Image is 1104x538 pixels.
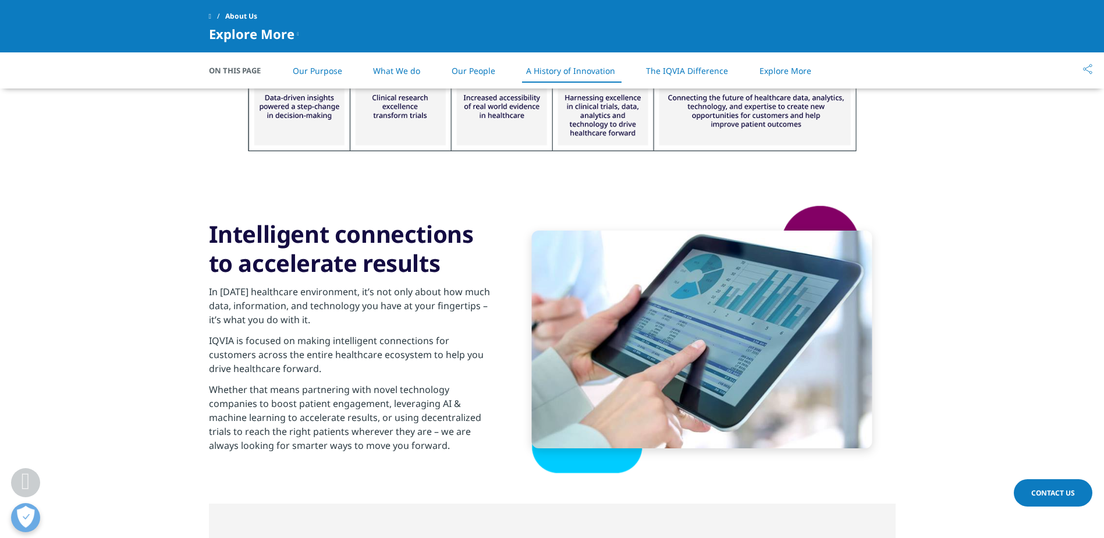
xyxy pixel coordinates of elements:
span: On This Page [209,65,273,76]
a: What We do [373,65,420,76]
span: Contact Us [1031,488,1075,498]
img: shape-2.png [509,204,896,475]
span: About Us [225,6,257,27]
p: IQVIA is focused on making intelligent connections for customers across the entire healthcare eco... [209,334,491,383]
a: Explore More [759,65,811,76]
h3: Intelligent connections to accelerate results [209,220,491,278]
a: Contact Us [1014,479,1092,507]
p: Whether that means partnering with novel technology companies to boost patient engagement, levera... [209,383,491,459]
a: The IQVIA Difference [646,65,728,76]
a: A History of Innovation [526,65,615,76]
a: Our People [452,65,495,76]
a: Our Purpose [293,65,342,76]
p: In [DATE] healthcare environment, it’s not only about how much data, information, and technology ... [209,285,491,334]
button: Open Preferences [11,503,40,532]
span: Explore More [209,27,294,41]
